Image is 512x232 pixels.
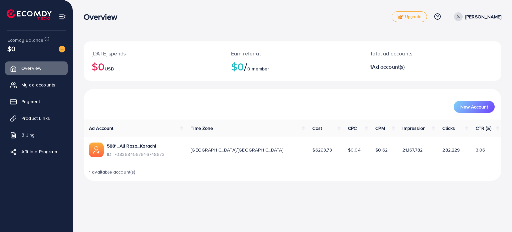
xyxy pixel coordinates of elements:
[84,12,123,22] h3: Overview
[397,15,403,19] img: tick
[451,12,501,21] a: [PERSON_NAME]
[92,49,215,57] p: [DATE] spends
[397,14,421,19] span: Upgrade
[372,63,405,70] span: Ad account(s)
[392,11,427,22] a: tickUpgrade
[105,65,114,72] span: USD
[191,125,213,132] span: Time Zone
[375,125,385,132] span: CPM
[5,78,68,91] a: My ad accounts
[89,169,136,175] span: 1 available account(s)
[21,148,57,155] span: Affiliate Program
[107,151,165,158] span: ID: 7083684567646748673
[442,125,455,132] span: Clicks
[21,132,35,138] span: Billing
[5,95,68,108] a: Payment
[5,128,68,142] a: Billing
[7,9,52,20] img: logo
[231,60,354,73] h2: $0
[375,147,388,153] span: $0.62
[5,111,68,125] a: Product Links
[348,147,361,153] span: $0.04
[402,147,423,153] span: 21,167,782
[476,125,491,132] span: CTR (%)
[454,101,495,113] button: New Account
[231,49,354,57] p: Earn referral
[442,147,460,153] span: 282,229
[89,143,104,157] img: ic-ads-acc.e4c84228.svg
[59,46,65,52] img: image
[89,125,114,132] span: Ad Account
[21,115,50,122] span: Product Links
[191,147,283,153] span: [GEOGRAPHIC_DATA]/[GEOGRAPHIC_DATA]
[5,61,68,75] a: Overview
[370,49,458,57] p: Total ad accounts
[247,65,269,72] span: 0 member
[476,147,485,153] span: 3.06
[370,64,458,70] h2: 1
[59,13,66,20] img: menu
[7,37,43,43] span: Ecomdy Balance
[460,104,488,109] span: New Account
[484,202,507,227] iframe: Chat
[7,44,15,53] span: $0
[107,143,165,149] a: 5881_Ali Raza_Karachi
[244,59,247,74] span: /
[21,81,55,88] span: My ad accounts
[312,125,322,132] span: Cost
[348,125,357,132] span: CPC
[21,65,41,71] span: Overview
[5,145,68,158] a: Affiliate Program
[21,98,40,105] span: Payment
[92,60,215,73] h2: $0
[402,125,426,132] span: Impression
[312,147,332,153] span: $6293.73
[465,13,501,21] p: [PERSON_NAME]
